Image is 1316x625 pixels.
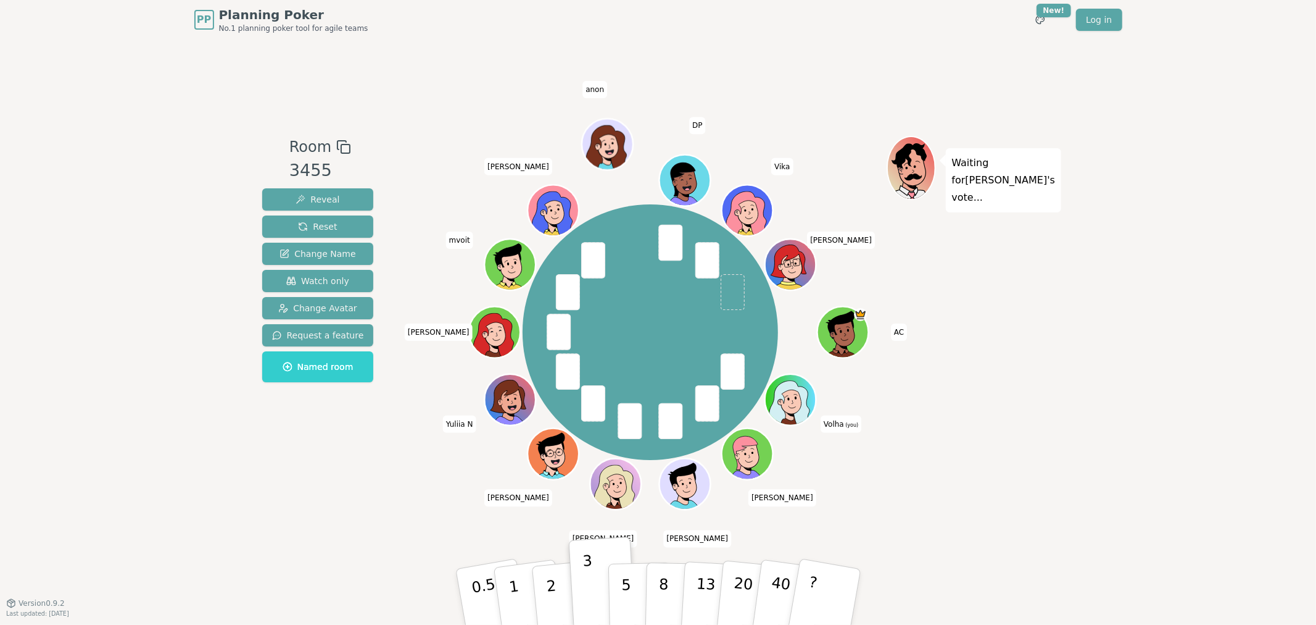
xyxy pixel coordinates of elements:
button: Request a feature [262,324,374,346]
span: Click to change your name [748,489,816,506]
span: Click to change your name [771,158,793,175]
span: No.1 planning poker tool for agile teams [219,23,368,33]
button: Change Name [262,243,374,265]
span: (you) [844,422,859,428]
p: Waiting for [PERSON_NAME] 's vote... [952,154,1056,206]
span: Room [289,136,331,158]
span: Watch only [286,275,349,287]
span: Click to change your name [821,416,861,433]
span: AC is the host [854,308,867,321]
span: Reveal [296,193,339,206]
span: Click to change your name [446,232,473,249]
button: New! [1029,9,1051,31]
span: PP [197,12,211,27]
span: Change Name [279,248,355,260]
span: Click to change your name [405,324,473,341]
span: Last updated: [DATE] [6,610,69,617]
span: Click to change your name [484,158,552,175]
span: Change Avatar [278,302,357,314]
button: Click to change your avatar [766,375,814,424]
div: New! [1037,4,1072,17]
span: Click to change your name [582,81,607,98]
span: Version 0.9.2 [19,598,65,608]
button: Named room [262,351,374,382]
span: Click to change your name [443,416,476,433]
a: Log in [1076,9,1122,31]
button: Reset [262,216,374,238]
button: Watch only [262,270,374,292]
span: Planning Poker [219,6,368,23]
p: 3 [582,552,595,619]
span: Click to change your name [807,232,875,249]
a: PPPlanning PokerNo.1 planning poker tool for agile teams [194,6,368,33]
button: Change Avatar [262,297,374,319]
span: Click to change your name [689,117,705,134]
span: Click to change your name [569,531,637,548]
span: Click to change your name [891,324,907,341]
span: Click to change your name [484,489,552,506]
span: Request a feature [272,329,364,342]
span: Named room [283,361,354,373]
span: Reset [298,220,337,233]
span: Click to change your name [664,531,732,548]
button: Version0.9.2 [6,598,65,608]
div: 3455 [289,158,351,183]
button: Reveal [262,188,374,211]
